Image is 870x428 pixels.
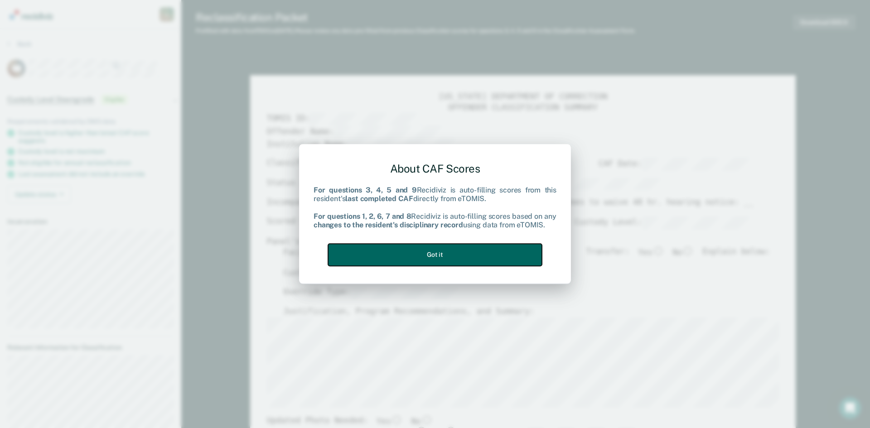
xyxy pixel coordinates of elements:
b: For questions 1, 2, 6, 7 and 8 [314,212,411,221]
button: Got it [328,244,542,266]
b: For questions 3, 4, 5 and 9 [314,186,417,195]
b: last completed CAF [345,195,413,203]
div: Recidiviz is auto-filling scores from this resident's directly from eTOMIS. Recidiviz is auto-fil... [314,186,556,230]
div: About CAF Scores [314,155,556,183]
b: changes to the resident's disciplinary record [314,221,463,229]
